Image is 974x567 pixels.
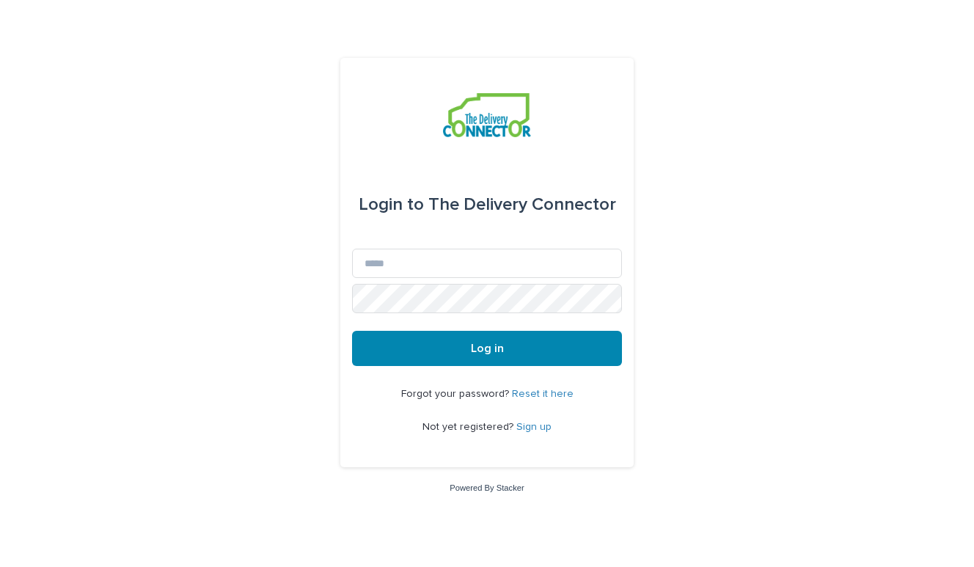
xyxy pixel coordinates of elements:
button: Log in [352,331,622,366]
span: Not yet registered? [422,422,516,432]
a: Sign up [516,422,552,432]
img: aCWQmA6OSGG0Kwt8cj3c [443,93,530,137]
a: Powered By Stacker [450,483,524,492]
a: Reset it here [512,389,574,399]
div: The Delivery Connector [359,184,616,225]
span: Log in [471,343,504,354]
span: Forgot your password? [401,389,512,399]
span: Login to [359,196,424,213]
